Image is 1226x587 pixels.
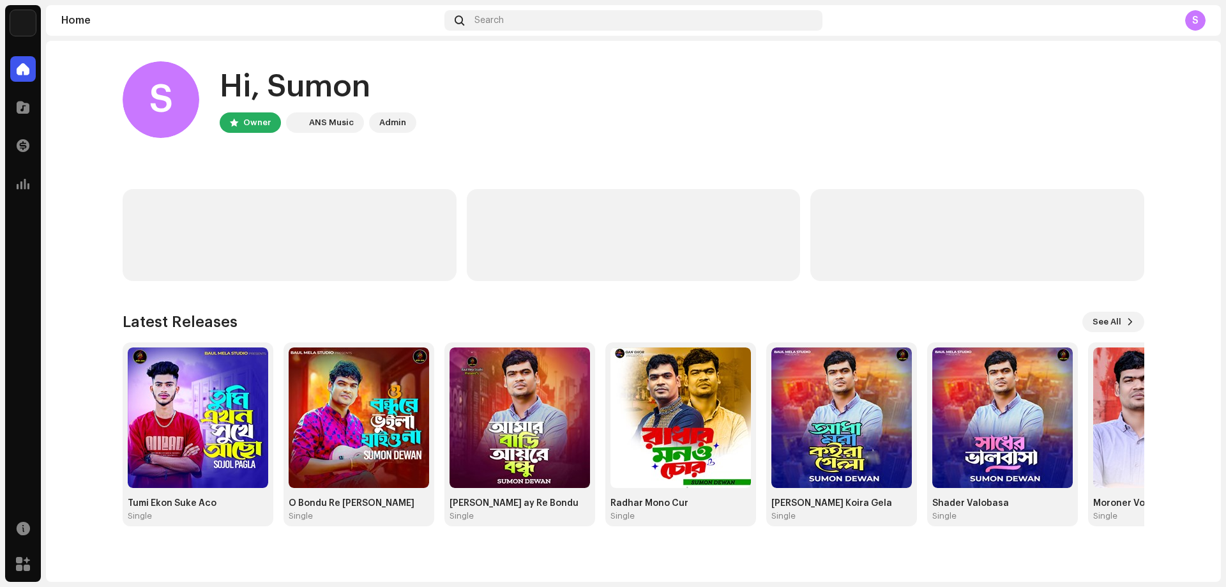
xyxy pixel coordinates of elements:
img: 29312561-6916-4224-b671-3caccfcaff97 [771,347,912,488]
span: Search [474,15,504,26]
div: Home [61,15,439,26]
div: [PERSON_NAME] ay Re Bondu [450,498,590,508]
div: Radhar Mono Cur [610,498,751,508]
img: abf695c0-3a5f-4c98-a121-01c8661265bb [450,347,590,488]
img: 0b843c22-5d50-4091-b6c5-6da5e1f487ac [289,347,429,488]
div: Single [128,511,152,521]
div: Hi, Sumon [220,66,416,107]
div: [PERSON_NAME] Koira Gela [771,498,912,508]
div: Admin [379,115,406,130]
div: Owner [243,115,271,130]
img: bb356b9b-6e90-403f-adc8-c282c7c2e227 [10,10,36,36]
div: Single [289,511,313,521]
div: Single [932,511,957,521]
span: See All [1093,309,1121,335]
div: Shader Valobasa [932,498,1073,508]
div: Tumi Ekon Suke Aco [128,498,268,508]
div: Single [771,511,796,521]
div: S [123,61,199,138]
img: 8b14e9ac-713b-438f-a5ad-58cc1708239f [610,347,751,488]
div: ANS Music [309,115,354,130]
div: Single [1093,511,1117,521]
div: Single [610,511,635,521]
button: See All [1082,312,1144,332]
div: O Bondu Re [PERSON_NAME] [289,498,429,508]
h3: Latest Releases [123,312,238,332]
div: S [1185,10,1206,31]
img: bb356b9b-6e90-403f-adc8-c282c7c2e227 [289,115,304,130]
img: 551cea63-7d80-42a6-b5e8-5961ac05c3d1 [932,347,1073,488]
img: 1a48bbe3-09d7-4f83-859a-e9b73f96e440 [128,347,268,488]
div: Single [450,511,474,521]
